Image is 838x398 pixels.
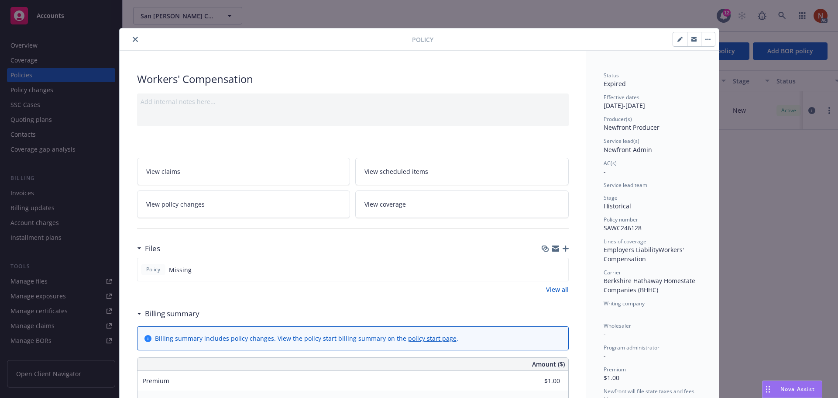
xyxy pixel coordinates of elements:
[145,243,160,254] h3: Files
[604,300,645,307] span: Writing company
[762,381,773,398] div: Drag to move
[146,200,205,209] span: View policy changes
[604,202,631,210] span: Historical
[604,246,659,254] span: Employers Liability
[604,374,619,382] span: $1.00
[604,322,631,329] span: Wholesaler
[604,366,626,373] span: Premium
[604,181,647,189] span: Service lead team
[604,137,639,145] span: Service lead(s)
[408,334,457,343] a: policy start page
[604,344,659,351] span: Program administrator
[169,265,192,274] span: Missing
[604,388,694,395] span: Newfront will file state taxes and fees
[155,334,458,343] div: Billing summary includes policy changes. View the policy start billing summary on the .
[604,216,638,223] span: Policy number
[604,93,639,101] span: Effective dates
[355,158,569,185] a: View scheduled items
[780,385,815,393] span: Nova Assist
[137,190,350,218] a: View policy changes
[604,167,606,176] span: -
[412,35,433,44] span: Policy
[355,190,569,218] a: View coverage
[604,246,686,263] span: Workers' Compensation
[604,238,646,245] span: Lines of coverage
[604,145,652,154] span: Newfront Admin
[137,243,160,254] div: Files
[604,115,632,123] span: Producer(s)
[364,200,406,209] span: View coverage
[137,158,350,185] a: View claims
[604,159,617,167] span: AC(s)
[604,194,618,201] span: Stage
[364,167,428,176] span: View scheduled items
[144,266,162,273] span: Policy
[145,308,199,319] h3: Billing summary
[508,374,565,388] input: 0.00
[604,123,659,132] span: Newfront Producer
[146,167,180,176] span: View claims
[137,72,569,87] div: Workers' Compensation
[141,97,565,106] div: Add internal notes here...
[762,381,822,398] button: Nova Assist
[604,224,642,232] span: SAWC246128
[604,93,701,110] div: [DATE] - [DATE]
[130,34,141,45] button: close
[604,269,621,276] span: Carrier
[604,352,606,360] span: -
[604,277,697,294] span: Berkshire Hathaway Homestate Companies (BHHC)
[532,360,565,369] span: Amount ($)
[546,285,569,294] a: View all
[604,80,626,88] span: Expired
[604,308,606,316] span: -
[143,377,169,385] span: Premium
[604,330,606,338] span: -
[137,308,199,319] div: Billing summary
[604,72,619,79] span: Status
